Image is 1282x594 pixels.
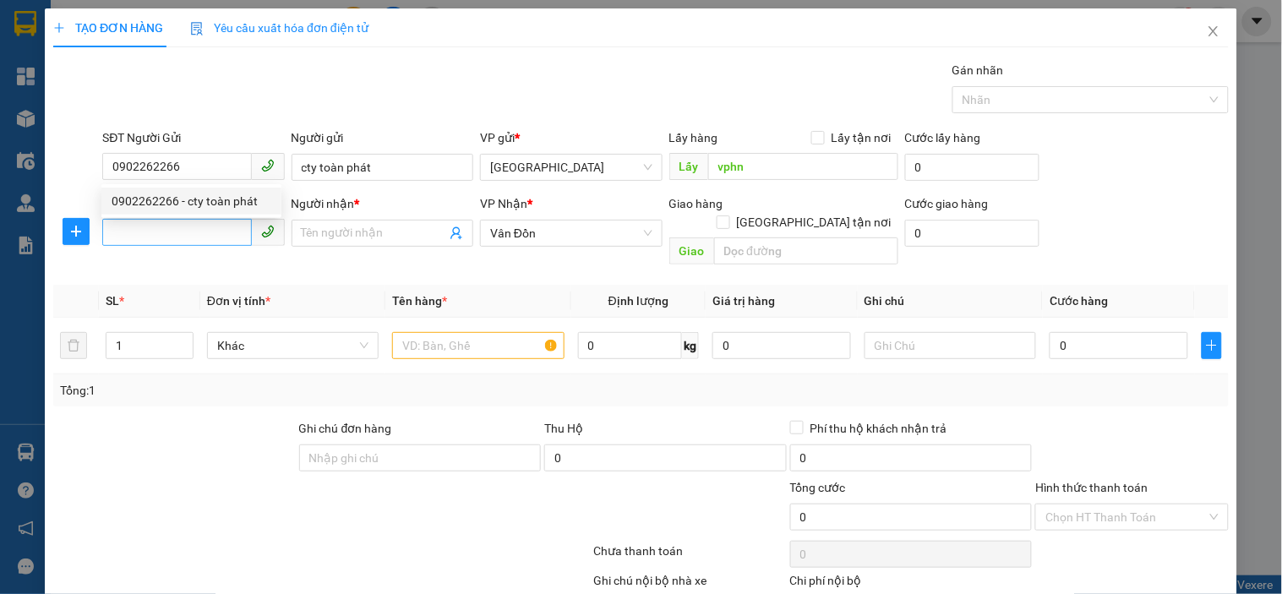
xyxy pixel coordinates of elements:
th: Ghi chú [858,285,1043,318]
button: plus [1202,332,1222,359]
span: Giao [669,237,714,264]
div: SĐT Người Gửi [102,128,284,147]
label: Cước lấy hàng [905,131,981,144]
span: TẠO ĐƠN HÀNG [53,21,163,35]
label: Cước giao hàng [905,197,989,210]
input: Dọc đường [714,237,898,264]
span: plus [1203,339,1221,352]
img: icon [190,22,204,35]
span: phone [261,225,275,238]
span: plus [53,22,65,34]
span: Hà Nội [490,155,652,180]
div: Người gửi [292,128,473,147]
span: user-add [450,226,463,240]
span: VP Nhận [480,197,527,210]
span: Tổng cước [790,481,846,494]
span: Định lượng [608,294,668,308]
div: Tổng: 1 [60,381,496,400]
span: Vân Đồn [490,221,652,246]
span: Giao hàng [669,197,723,210]
input: Cước lấy hàng [905,154,1040,181]
span: Thu Hộ [544,422,583,435]
button: Close [1190,8,1237,56]
div: VP gửi [480,128,662,147]
div: Người nhận [292,194,473,213]
input: Dọc đường [708,153,898,180]
span: SL [106,294,119,308]
span: Đơn vị tính [207,294,270,308]
span: Lấy [669,153,708,180]
span: kg [682,332,699,359]
span: Tên hàng [392,294,447,308]
span: Lấy hàng [669,131,718,144]
input: Ghi Chú [865,332,1036,359]
div: Chưa thanh toán [592,542,788,571]
button: delete [60,332,87,359]
span: Phí thu hộ khách nhận trả [804,419,954,438]
span: [GEOGRAPHIC_DATA] tận nơi [730,213,898,232]
span: phone [261,159,275,172]
span: Lấy tận nơi [825,128,898,147]
label: Hình thức thanh toán [1035,481,1148,494]
span: Giá trị hàng [712,294,775,308]
span: Yêu cầu xuất hóa đơn điện tử [190,21,368,35]
input: Cước giao hàng [905,220,1040,247]
span: Cước hàng [1050,294,1108,308]
span: plus [63,225,89,238]
label: Gán nhãn [952,63,1004,77]
div: SĐT Người Nhận [102,194,284,213]
span: close [1207,25,1220,38]
input: VD: Bàn, Ghế [392,332,564,359]
label: Ghi chú đơn hàng [299,422,392,435]
button: plus [63,218,90,245]
span: Khác [217,333,368,358]
input: Ghi chú đơn hàng [299,444,542,471]
input: 0 [712,332,851,359]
